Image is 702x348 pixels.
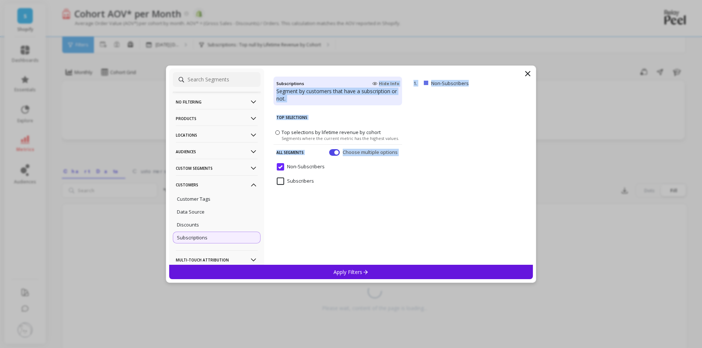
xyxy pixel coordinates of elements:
[176,250,258,269] p: Multi-Touch Attribution
[277,177,314,185] span: Subscribers
[176,142,258,161] p: Audiences
[176,109,258,128] p: Products
[431,80,499,87] p: Non-Subscribers
[282,135,399,141] span: Segments where the current metric has the highest values.
[177,234,207,241] p: Subscriptions
[177,196,210,202] p: Customer Tags
[276,88,399,102] p: Segment by customers that have a subscription or not.
[333,268,369,275] p: Apply Filters
[343,148,399,156] span: Choose multiple options
[276,80,304,88] h4: Subscriptions
[177,208,205,215] p: Data Source
[372,81,399,87] span: Hide Info
[177,221,199,228] p: Discounts
[176,175,258,194] p: Customers
[173,72,261,87] input: Search Segments
[413,80,421,87] p: 1.
[176,92,258,111] p: No filtering
[276,110,399,125] p: Top Selections
[282,129,381,135] span: Top selections by lifetime revenue by cohort
[277,163,325,171] span: Non-Subscribers
[276,144,304,160] p: All Segments
[176,126,258,144] p: Locations
[176,159,258,177] p: Custom Segments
